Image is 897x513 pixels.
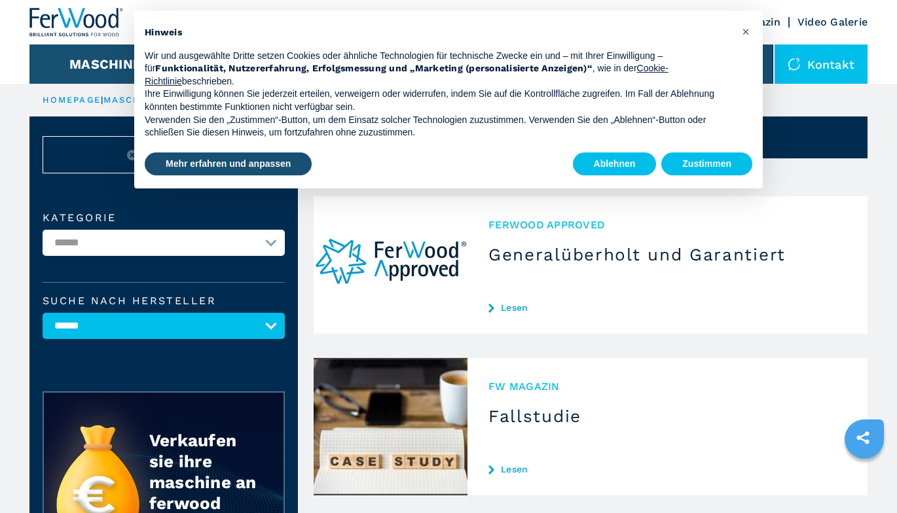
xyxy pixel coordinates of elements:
[788,58,801,71] img: Kontakt
[488,244,847,265] h3: Generalüberholt und Garantiert
[101,95,103,105] span: |
[43,136,285,173] button: ResetAbbrechen
[488,217,847,232] span: Ferwood Approved
[661,152,752,176] button: Zustimmen
[847,421,879,454] a: sharethis
[775,44,868,84] div: Kontakt
[841,454,887,503] iframe: Chat
[43,95,101,105] a: HOMEPAGE
[145,114,731,139] p: Verwenden Sie den „Zustimmen“-Button, um dem Einsatz solcher Technologien zuzustimmen. Verwenden ...
[488,464,847,474] a: Lesen
[145,26,731,39] h2: Hinweis
[145,50,731,88] p: Wir und ausgewählte Dritte setzen Cookies oder ähnliche Technologien für technische Zwecke ein un...
[103,95,168,105] a: maschinen
[488,379,847,394] span: FW MAGAZIN
[43,296,285,306] label: Suche nach Hersteller
[488,406,847,427] h3: Fallstudie
[145,88,731,113] p: Ihre Einwilligung können Sie jederzeit erteilen, verweigern oder widerrufen, indem Sie auf die Ko...
[314,196,467,334] img: Generalüberholt und Garantiert
[145,152,312,176] button: Mehr erfahren und anpassen
[314,358,467,495] img: Fallstudie
[155,63,593,73] strong: Funktionalität, Nutzererfahrung, Erfolgsmessung und „Marketing (personalisierte Anzeigen)“
[43,213,285,223] label: Kategorie
[742,24,750,39] span: ×
[69,56,151,72] button: Maschinen
[573,152,657,176] button: Ablehnen
[488,302,847,313] a: Lesen
[29,8,124,37] img: Ferwood
[145,63,668,86] a: Cookie-Richtlinie
[735,21,756,42] button: Schließen Sie diesen Hinweis
[797,16,868,28] a: Video Galerie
